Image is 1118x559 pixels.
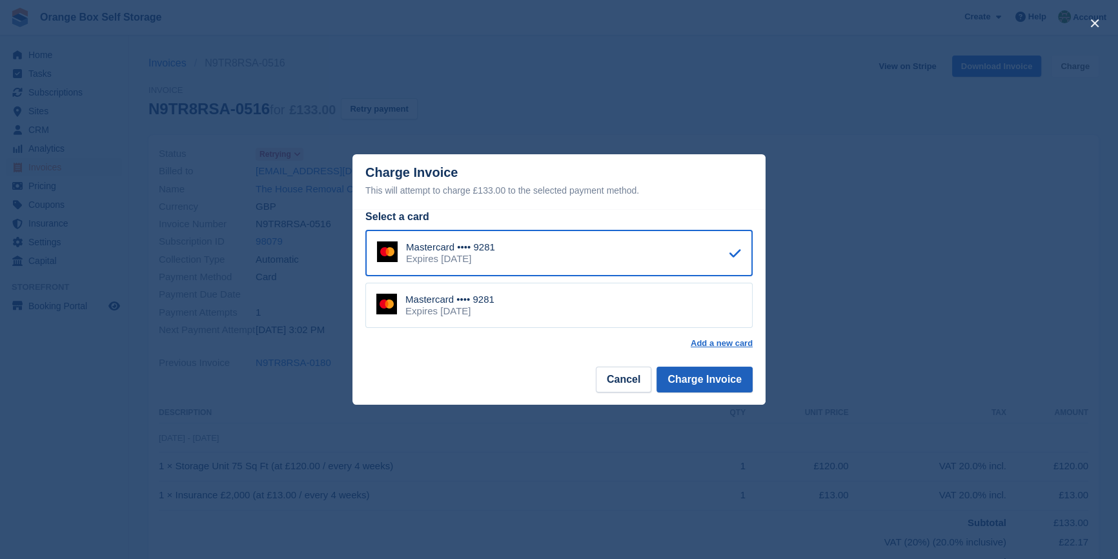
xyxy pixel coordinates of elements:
div: Charge Invoice [365,165,753,198]
button: Cancel [596,367,651,392]
div: This will attempt to charge £133.00 to the selected payment method. [365,183,753,198]
button: Charge Invoice [656,367,753,392]
div: Mastercard •••• 9281 [405,294,494,305]
img: Mastercard Logo [376,294,397,314]
div: Expires [DATE] [405,305,494,317]
div: Expires [DATE] [406,253,495,265]
a: Add a new card [691,338,753,349]
img: Mastercard Logo [377,241,398,262]
div: Select a card [365,209,753,225]
div: Mastercard •••• 9281 [406,241,495,253]
button: close [1084,13,1105,34]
